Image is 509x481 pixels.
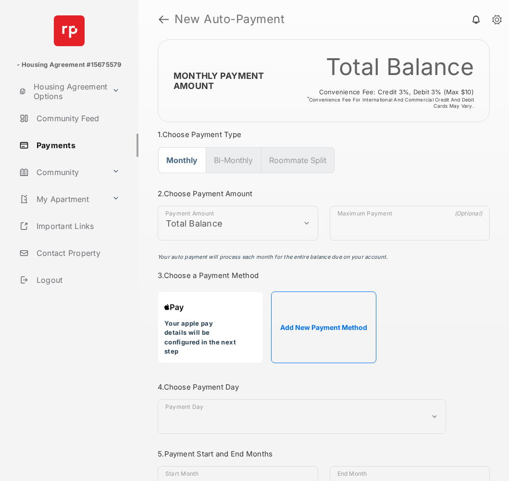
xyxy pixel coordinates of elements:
button: Add New Payment Method [271,291,377,363]
div: Your apple pay details will be configured in the next step [158,291,263,363]
p: Your auto payment will process each month for the entire balance due on your account. [158,253,487,261]
button: Bi-Monthly [206,147,261,173]
a: Community Feed [15,107,138,130]
a: Important Links [15,215,124,238]
span: Convenience Fee for International and Commercial Credit and Debit cards may vary. [296,96,474,108]
a: My Apartment [15,188,108,211]
a: Housing Agreement Options [15,80,108,103]
img: svg+xml;base64,PHN2ZyB4bWxucz0iaHR0cDovL3d3dy53My5vcmcvMjAwMC9zdmciIHdpZHRoPSI2NCIgaGVpZ2h0PSI2NC... [54,15,85,46]
h3: 1. Choose Payment Type [158,130,490,139]
a: Logout [15,268,138,291]
h3: 3. Choose a Payment Method [158,271,490,280]
h3: 5. Payment Start and End Months [158,449,490,458]
a: Community [15,161,108,184]
div: Your apple pay details will be configured in the next step [164,319,236,356]
p: - Housing Agreement #15675579 [17,60,121,70]
strong: New Auto-Payment [174,13,285,25]
h3: 2. Choose Payment Amount [158,189,490,198]
h3: 4. Choose Payment Day [158,382,490,392]
button: Monthly [158,147,206,173]
div: Total Balance [288,53,474,81]
a: Contact Property [15,241,138,265]
button: Roommate Split [261,147,335,173]
span: Convenience Fee: Credit 3%, Debit 3% (Max $10) [296,89,474,96]
a: Payments [15,134,138,157]
h2: Monthly Payment Amount [174,71,288,91]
